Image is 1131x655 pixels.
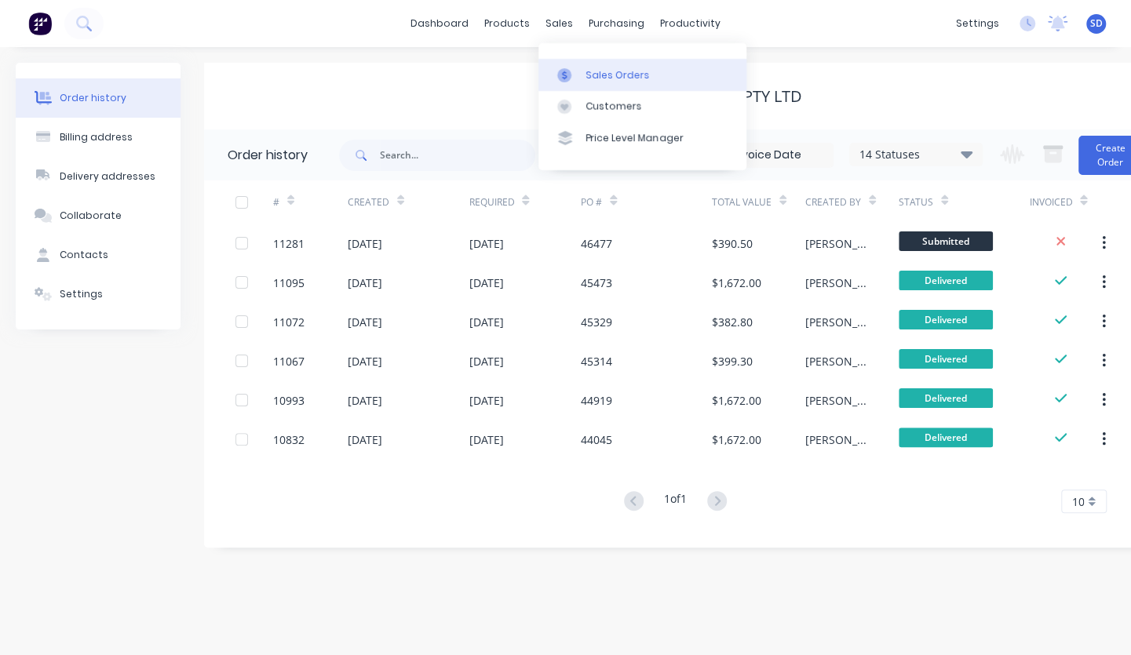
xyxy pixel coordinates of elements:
[805,195,861,209] div: Created By
[586,131,684,145] div: Price Level Manager
[348,235,382,252] div: [DATE]
[581,235,612,252] div: 46477
[348,195,389,209] div: Created
[805,180,899,224] div: Created By
[586,68,650,82] div: Sales Orders
[581,180,712,224] div: PO #
[469,353,503,369] div: [DATE]
[899,195,933,209] div: Status
[899,310,993,329] span: Delivered
[273,314,305,330] div: 11072
[712,235,753,252] div: $390.50
[712,431,761,448] div: $1,672.00
[476,12,538,35] div: products
[28,12,52,35] img: Factory
[16,118,181,157] button: Billing address
[581,12,652,35] div: purchasing
[805,235,867,252] div: [PERSON_NAME]
[228,146,308,165] div: Order history
[712,353,753,369] div: $399.30
[469,195,514,209] div: Required
[899,388,993,408] span: Delivered
[538,59,746,90] a: Sales Orders
[712,275,761,291] div: $1,672.00
[899,271,993,290] span: Delivered
[273,275,305,291] div: 11095
[348,353,382,369] div: [DATE]
[16,235,181,275] button: Contacts
[1071,493,1084,510] span: 10
[380,140,535,171] input: Search...
[469,275,503,291] div: [DATE]
[664,490,687,513] div: 1 of 1
[273,180,348,224] div: #
[712,314,753,330] div: $382.80
[60,209,122,223] div: Collaborate
[60,91,126,105] div: Order history
[899,428,993,447] span: Delivered
[581,431,612,448] div: 44045
[348,314,382,330] div: [DATE]
[16,78,181,118] button: Order history
[538,122,746,154] a: Price Level Manager
[469,235,503,252] div: [DATE]
[899,180,1030,224] div: Status
[581,314,612,330] div: 45329
[712,392,761,409] div: $1,672.00
[899,349,993,369] span: Delivered
[348,392,382,409] div: [DATE]
[273,431,305,448] div: 10832
[60,169,155,184] div: Delivery addresses
[60,248,108,262] div: Contacts
[581,353,612,369] div: 45314
[586,100,642,114] div: Customers
[273,235,305,252] div: 11281
[469,431,503,448] div: [DATE]
[581,392,612,409] div: 44919
[273,353,305,369] div: 11067
[1029,195,1072,209] div: Invoiced
[60,130,133,144] div: Billing address
[1029,180,1104,224] div: Invoiced
[805,431,867,448] div: [PERSON_NAME]
[652,12,728,35] div: productivity
[273,392,305,409] div: 10993
[348,275,382,291] div: [DATE]
[581,195,602,209] div: PO #
[538,12,581,35] div: sales
[16,196,181,235] button: Collaborate
[948,12,1007,35] div: settings
[805,314,867,330] div: [PERSON_NAME]
[581,275,612,291] div: 45473
[348,180,469,224] div: Created
[712,195,772,209] div: Total Value
[805,275,867,291] div: [PERSON_NAME]
[1090,16,1103,31] span: SD
[16,275,181,314] button: Settings
[469,392,503,409] div: [DATE]
[538,91,746,122] a: Customers
[273,195,279,209] div: #
[469,314,503,330] div: [DATE]
[60,287,103,301] div: Settings
[805,392,867,409] div: [PERSON_NAME]
[403,12,476,35] a: dashboard
[899,231,993,251] span: Submitted
[348,431,382,448] div: [DATE]
[16,157,181,196] button: Delivery addresses
[712,180,805,224] div: Total Value
[850,146,982,163] div: 14 Statuses
[469,180,581,224] div: Required
[805,353,867,369] div: [PERSON_NAME]
[701,144,833,167] input: Invoice Date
